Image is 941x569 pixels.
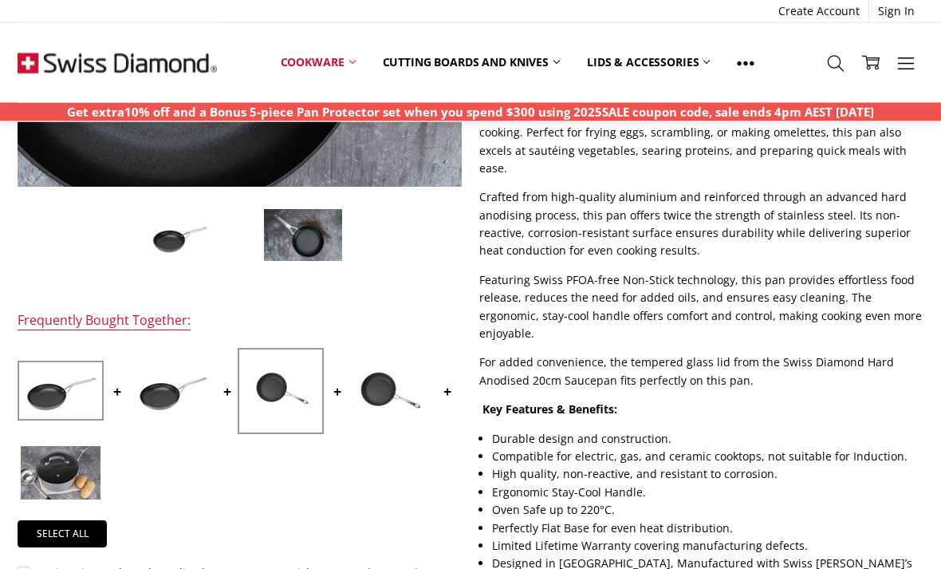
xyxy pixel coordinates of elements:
p: Designed for versatility and durability, the Swiss Diamond Hard Anodised 20cm Frying Pan is an es... [479,71,923,178]
p: Crafted from high-quality aluminium and reinforced through an advanced hard anodising process, th... [479,189,923,261]
a: Show All [723,45,768,81]
img: Swiss Diamond Premium Steel DLX Non-Stick 20cm Frying Pan [241,352,321,432]
img: Free Shipping On Every Order [18,23,217,103]
img: Swiss Diamond Hard Anodised 20x9.5cm 2.8L Non Stick Saucepan w Glass lid [21,447,100,500]
strong: Key Features & Benefits: [482,402,617,417]
img: Copy of Swiss Diamond Premium Steel DLX Non-Stick 24cm Frying Pan [351,352,431,432]
li: Ergonomic Stay-Cool Handle. [492,484,923,502]
img: Swiss Diamond Hard Anodised 30x5.2cm Non Stick Fry Pan [131,365,211,418]
p: For added convenience, the tempered glass lid from the Swiss Diamond Hard Anodised 20cm Saucepan ... [479,354,923,390]
li: Perfectly Flat Base for even heat distribution. [492,520,923,538]
li: Oven Safe up to 220°C. [492,502,923,520]
a: Lids & Accessories [573,45,723,80]
div: Frequently Bought Together: [18,313,191,331]
p: Get extra10% off and a Bonus 5-piece Pan Protector set when you spend $300 using 2025SALE coupon ... [67,103,874,121]
li: Durable design and construction. [492,431,923,448]
li: Compatible for electric, gas, and ceramic cooktops, not suitable for Induction. [492,448,923,466]
img: Swiss Diamond Hard Anodised 20x4.2cm Non Stick Fry Pan [136,209,216,263]
p: Featuring Swiss PFOA-free Non-Stick technology, this pan provides effortless food release, reduce... [479,272,923,344]
img: Swiss Diamond Hard Anodised 26x4.8cm Non Stick Fry Pan [21,365,100,418]
a: Cutting boards and knives [369,45,574,80]
a: Select all [18,521,107,548]
a: Cookware [267,45,369,80]
img: Swiss Diamond Hard Anodised 20x4.2cm Non Stick Fry Pan [263,209,343,263]
li: High quality, non-reactive, and resistant to corrosion. [492,466,923,484]
li: Limited Lifetime Warranty covering manufacturing defects. [492,538,923,555]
